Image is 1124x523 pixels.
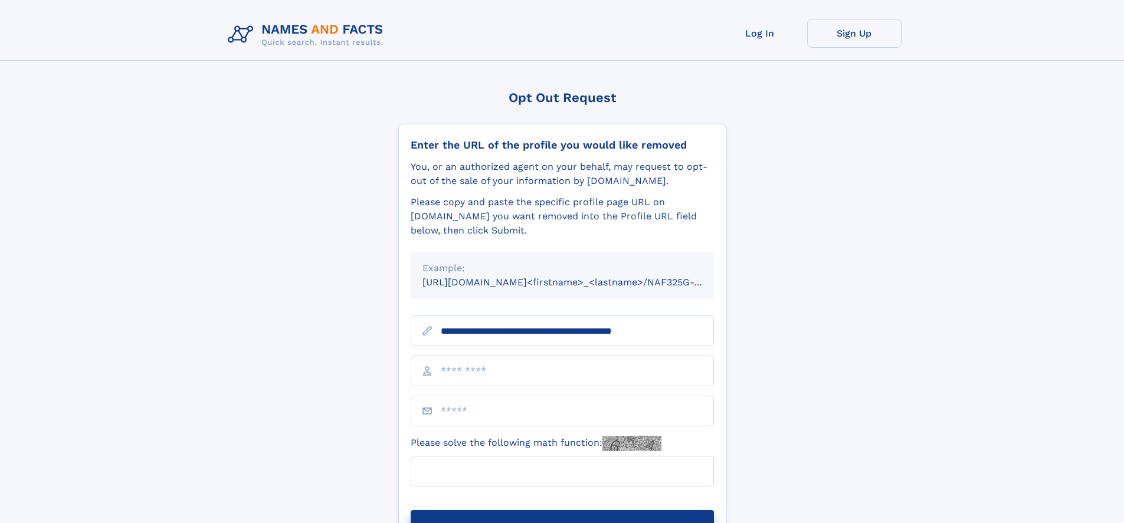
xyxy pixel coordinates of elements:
div: You, or an authorized agent on your behalf, may request to opt-out of the sale of your informatio... [411,160,714,188]
div: Opt Out Request [398,90,726,105]
a: Log In [713,19,807,48]
label: Please solve the following math function: [411,436,661,451]
div: Please copy and paste the specific profile page URL on [DOMAIN_NAME] you want removed into the Pr... [411,195,714,238]
small: [URL][DOMAIN_NAME]<firstname>_<lastname>/NAF325G-xxxxxxxx [422,277,736,288]
div: Example: [422,261,702,275]
div: Enter the URL of the profile you would like removed [411,139,714,152]
a: Sign Up [807,19,902,48]
img: Logo Names and Facts [223,19,393,51]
